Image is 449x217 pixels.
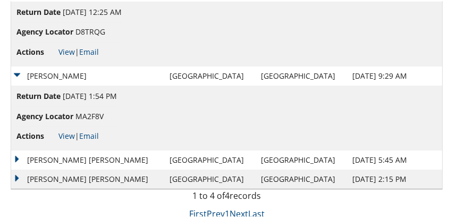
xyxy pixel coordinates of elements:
span: Actions [16,45,56,57]
a: Email [79,130,99,140]
span: [DATE] 12:25 AM [63,6,122,16]
td: [GEOGRAPHIC_DATA] [164,65,256,85]
td: [DATE] 9:29 AM [347,65,442,85]
span: MA2F8V [75,110,104,120]
span: Actions [16,129,56,141]
td: [GEOGRAPHIC_DATA] [256,169,347,188]
span: Return Date [16,89,61,101]
td: [GEOGRAPHIC_DATA] [164,149,256,169]
a: View [58,46,75,56]
td: [GEOGRAPHIC_DATA] [256,149,347,169]
span: Return Date [16,5,61,17]
span: 4 [225,189,230,201]
td: [GEOGRAPHIC_DATA] [164,169,256,188]
span: [DATE] 1:54 PM [63,90,117,100]
a: Email [79,46,99,56]
td: [PERSON_NAME] [11,65,164,85]
a: View [58,130,75,140]
td: [DATE] 5:45 AM [347,149,442,169]
td: [PERSON_NAME] [PERSON_NAME] [11,169,164,188]
span: D8TRQG [75,26,105,36]
span: | [58,130,99,140]
div: 1 to 4 of records [11,188,443,206]
span: Agency Locator [16,25,73,37]
span: | [58,46,99,56]
td: [DATE] 2:15 PM [347,169,442,188]
td: [PERSON_NAME] [PERSON_NAME] [11,149,164,169]
span: Agency Locator [16,110,73,121]
td: [GEOGRAPHIC_DATA] [256,65,347,85]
